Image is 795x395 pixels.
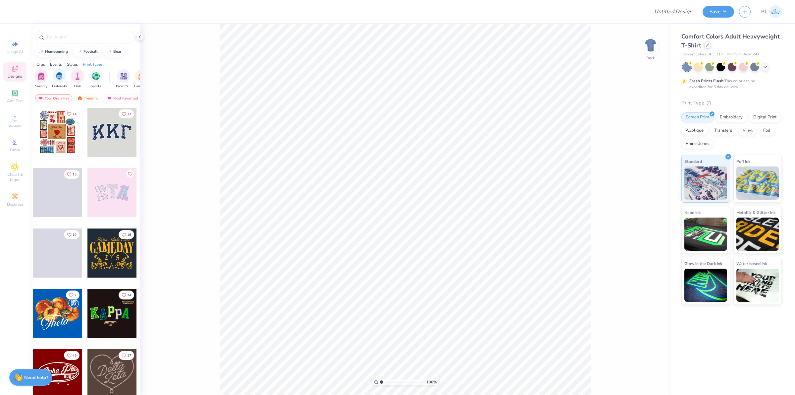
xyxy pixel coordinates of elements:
button: filter button [116,69,131,89]
span: 18 [127,233,131,236]
span: 100 % [426,379,437,385]
a: PL [761,5,782,18]
button: homecoming [35,47,71,57]
img: Water based Ink [736,269,779,302]
img: Neon Ink [684,218,727,251]
div: filter for Parent's Weekend [116,69,131,89]
span: 10 [73,233,77,236]
div: Embroidery [715,112,747,122]
strong: Fresh Prints Flash: [689,78,724,84]
span: 15 [73,173,77,176]
button: filter button [52,69,67,89]
span: 45 [73,354,77,357]
div: Back [646,55,655,61]
div: Your Org's Fav [35,94,72,102]
span: Water based Ink [736,260,767,267]
span: Metallic & Glitter Ink [736,209,775,216]
span: Designs [8,74,22,79]
div: filter for Club [71,69,84,89]
span: Parent's Weekend [116,84,131,89]
span: Puff Ink [736,158,750,165]
span: Minimum Order: 24 + [726,52,760,57]
img: Game Day Image [138,72,146,80]
button: Like [64,230,79,239]
button: filter button [71,69,84,89]
span: Greek [10,147,20,153]
div: filter for Sorority [34,69,48,89]
button: Like [119,230,134,239]
div: Print Type [681,99,782,107]
div: Rhinestones [681,139,714,149]
div: Vinyl [738,126,757,136]
div: filter for Fraternity [52,69,67,89]
strong: Need help? [24,374,48,381]
img: most_fav.gif [38,96,43,100]
button: filter button [89,69,102,89]
span: Add Text [7,98,23,103]
img: trend_line.gif [38,50,44,54]
div: Digital Print [749,112,781,122]
img: Club Image [74,72,81,80]
span: Clipart & logos [3,172,26,182]
img: trending.gif [77,96,82,100]
div: Applique [681,126,708,136]
img: Metallic & Glitter Ink [736,218,779,251]
button: Like [126,170,134,178]
div: Transfers [710,126,736,136]
button: Like [119,291,134,299]
div: football [83,50,98,53]
div: filter for Sports [89,69,102,89]
div: Styles [67,61,78,67]
span: Glow in the Dark Ink [684,260,722,267]
img: Glow in the Dark Ink [684,269,727,302]
img: Standard [684,166,727,200]
img: Puff Ink [736,166,779,200]
img: Sports Image [92,72,100,80]
button: Like [119,109,134,118]
button: filter button [134,69,149,89]
span: Decorate [7,202,23,207]
input: Untitled Design [649,5,698,18]
button: Like [64,109,79,118]
span: 7 [75,294,77,297]
button: Like [64,170,79,179]
div: Screen Print [681,112,714,122]
div: bear [113,50,121,53]
div: Orgs [36,61,45,67]
span: PL [761,8,767,16]
img: trend_line.gif [107,50,112,54]
span: Comfort Colors Adult Heavyweight T-Shirt [681,33,780,49]
button: football [73,47,101,57]
div: homecoming [45,50,68,53]
button: filter button [34,69,48,89]
img: trend_line.gif [77,50,82,54]
input: Try "Alpha" [46,34,131,40]
img: Back [644,38,657,52]
span: Upload [8,123,22,128]
img: most_fav.gif [107,96,112,100]
button: bear [103,47,124,57]
div: Most Favorited [104,94,141,102]
div: Trending [74,94,102,102]
span: 33 [127,112,131,116]
img: Sorority Image [37,72,45,80]
span: Image AI [7,49,23,54]
span: Neon Ink [684,209,701,216]
span: Standard [684,158,702,165]
button: Save [703,6,734,18]
span: 14 [73,112,77,116]
span: Club [74,84,81,89]
span: 14 [127,294,131,297]
div: filter for Game Day [134,69,149,89]
span: Comfort Colors [681,52,706,57]
span: Sports [91,84,101,89]
img: Pamela Lois Reyes [769,5,782,18]
img: Parent's Weekend Image [120,72,128,80]
div: Print Types [83,61,103,67]
div: Foil [759,126,774,136]
span: # C1717 [709,52,723,57]
div: Events [50,61,62,67]
button: Like [119,351,134,360]
span: 17 [127,354,131,357]
span: Game Day [134,84,149,89]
